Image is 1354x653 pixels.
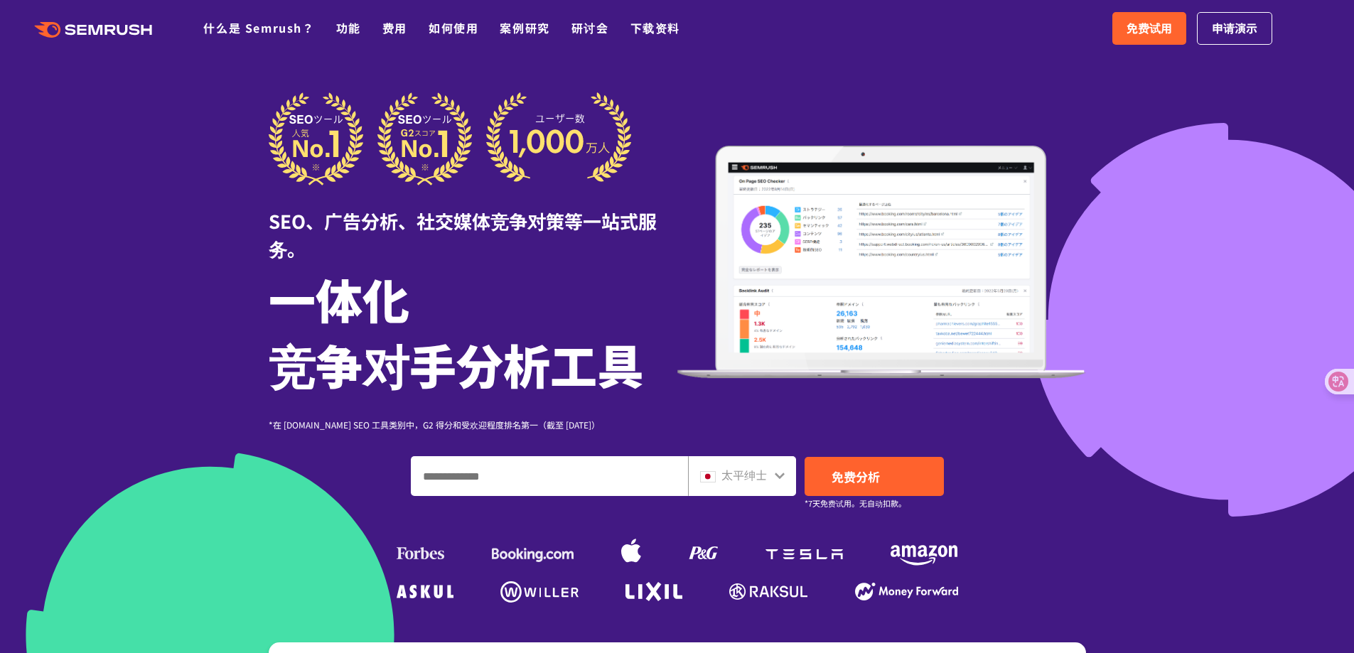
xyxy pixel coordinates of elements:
[1112,12,1186,45] a: 免费试用
[429,19,478,36] a: 如何使用
[269,207,657,261] font: SEO、广告分析、社交媒体竞争对策等一站式服务。
[269,264,409,333] font: 一体化
[630,19,680,36] a: 下载资料
[203,19,314,36] a: 什么是 Semrush？
[500,19,549,36] a: 案例研究
[805,497,906,509] font: *7天免费试用。无自动扣款。
[832,468,880,485] font: 免费分析
[269,419,600,431] font: *在 [DOMAIN_NAME] SEO 工具类别中，G2 得分和受欢迎程度排名第一（截至 [DATE]）
[805,457,944,496] a: 免费分析
[571,19,609,36] a: 研讨会
[336,19,361,36] a: 功能
[382,19,407,36] a: 费用
[412,457,687,495] input: 输入域名、关键字或 URL
[1197,12,1272,45] a: 申请演示
[1127,19,1172,36] font: 免费试用
[721,466,767,483] font: 太平绅士
[1212,19,1257,36] font: 申请演示
[269,330,644,398] font: 竞争对手分析工具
